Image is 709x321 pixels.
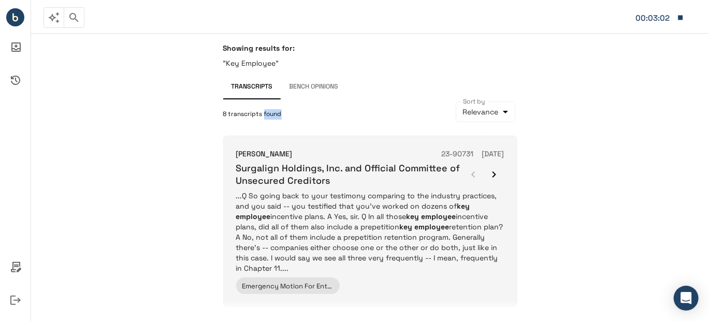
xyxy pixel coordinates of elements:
[456,101,515,122] div: Relevance
[223,43,517,53] h6: Showing results for:
[236,201,470,221] em: key employee
[442,149,474,160] h6: 23-90731
[482,149,504,160] h6: [DATE]
[236,149,293,160] h6: [PERSON_NAME]
[223,58,517,68] p: "Key Employee"
[674,286,699,311] div: Open Intercom Messenger
[630,7,689,28] button: Matter: 080416-1028
[281,75,347,99] button: Bench Opinions
[242,282,652,290] span: Emergency Motion For Entry Of An Order (i) Approving The Debtors' Sale Incentive Program And (ii)...
[236,162,463,186] h6: Surgalign Holdings, Inc. and Official Committee of Unsecured Creditors
[236,191,504,273] p: ...Q So going back to your testimony comparing to the industry practices, and you said -- you tes...
[407,212,456,221] em: key employee
[400,222,450,231] em: key employee
[223,75,281,99] button: Transcripts
[463,97,485,106] label: Sort by
[223,109,282,120] span: 8 transcripts found
[635,11,672,25] div: Matter: 080416-1028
